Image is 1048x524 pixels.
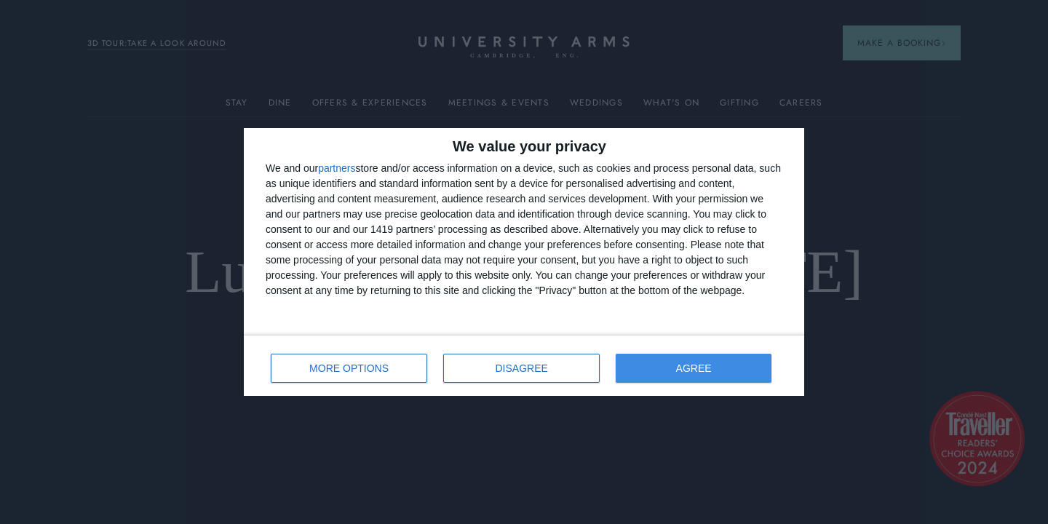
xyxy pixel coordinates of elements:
[676,363,712,373] span: AGREE
[318,163,355,173] button: partners
[309,363,389,373] span: MORE OPTIONS
[244,128,804,396] div: qc-cmp2-ui
[266,139,782,154] h2: We value your privacy
[616,354,771,383] button: AGREE
[496,363,548,373] span: DISAGREE
[266,161,782,298] div: We and our store and/or access information on a device, such as cookies and process personal data...
[443,354,600,383] button: DISAGREE
[271,354,427,383] button: MORE OPTIONS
